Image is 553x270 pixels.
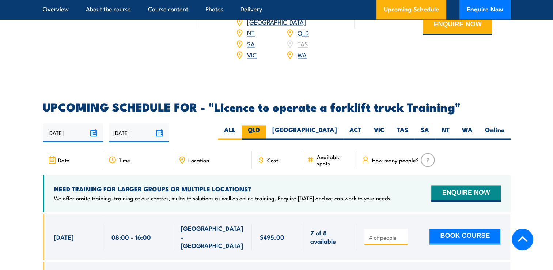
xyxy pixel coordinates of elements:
span: Time [119,157,130,163]
input: # of people [368,234,405,241]
h2: UPCOMING SCHEDULE FOR - "Licence to operate a forklift truck Training" [43,101,511,112]
span: Cost [267,157,278,163]
label: ALL [218,125,242,140]
span: Date [58,157,69,163]
span: How many people? [372,157,418,163]
label: QLD [242,125,266,140]
p: We offer onsite training, training at our centres, multisite solutions as well as online training... [54,195,392,202]
a: QLD [298,28,309,37]
button: BOOK COURSE [429,229,500,245]
label: ACT [343,125,368,140]
a: VIC [247,50,257,59]
span: 08:00 - 16:00 [111,233,151,241]
input: To date [109,123,169,142]
a: NT [247,28,255,37]
button: ENQUIRE NOW [423,15,492,35]
label: SA [414,125,435,140]
h4: NEED TRAINING FOR LARGER GROUPS OR MULTIPLE LOCATIONS? [54,185,392,193]
span: Location [188,157,209,163]
input: From date [43,123,103,142]
span: [DATE] [54,233,73,241]
a: SA [247,39,255,48]
span: Available spots [317,154,351,166]
label: TAS [391,125,414,140]
label: NT [435,125,456,140]
label: [GEOGRAPHIC_DATA] [266,125,343,140]
a: WA [298,50,307,59]
span: 7 of 8 available [310,228,348,245]
label: VIC [368,125,391,140]
span: $495.00 [260,233,284,241]
span: [GEOGRAPHIC_DATA] - [GEOGRAPHIC_DATA] [181,224,244,250]
button: ENQUIRE NOW [431,185,500,202]
a: [GEOGRAPHIC_DATA] [247,17,306,26]
label: WA [456,125,479,140]
label: Online [479,125,511,140]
